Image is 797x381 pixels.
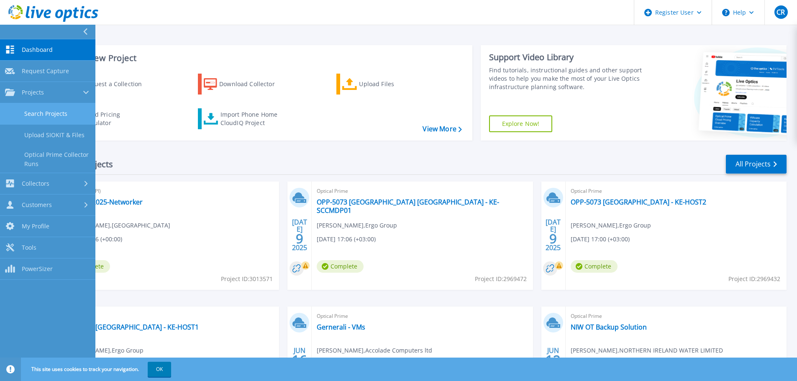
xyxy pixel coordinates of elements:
[22,46,53,54] span: Dashboard
[571,312,782,321] span: Optical Prime
[571,323,647,331] a: NIW OT Backup Solution
[219,76,286,92] div: Download Collector
[475,274,527,284] span: Project ID: 2969472
[571,198,706,206] a: OPP-5073 [GEOGRAPHIC_DATA] - KE-HOST2
[221,274,273,284] span: Project ID: 3013571
[359,76,426,92] div: Upload Files
[82,110,149,127] div: Cloud Pricing Calculator
[59,54,461,63] h3: Start a New Project
[220,110,286,127] div: Import Phone Home CloudIQ Project
[63,221,170,230] span: [PERSON_NAME] , [GEOGRAPHIC_DATA]
[317,260,364,273] span: Complete
[22,89,44,96] span: Projects
[423,125,461,133] a: View More
[336,74,430,95] a: Upload Files
[63,323,199,331] a: OPP-5073 [GEOGRAPHIC_DATA] - KE-HOST1
[22,244,36,251] span: Tools
[571,235,630,244] span: [DATE] 17:00 (+03:00)
[728,274,780,284] span: Project ID: 2969432
[489,52,645,63] div: Support Video Library
[23,362,171,377] span: This site uses cookies to track your navigation.
[63,198,143,206] a: TUH - 08-2025-Networker
[571,187,782,196] span: Optical Prime
[776,9,785,15] span: CR
[22,180,49,187] span: Collectors
[489,115,553,132] a: Explore Now!
[317,346,432,355] span: [PERSON_NAME] , Accolade Computers ltd
[545,220,561,250] div: [DATE] 2025
[63,312,274,321] span: Optical Prime
[59,74,153,95] a: Request a Collection
[317,235,376,244] span: [DATE] 17:06 (+03:00)
[292,220,308,250] div: [DATE] 2025
[317,187,528,196] span: Optical Prime
[59,108,153,129] a: Cloud Pricing Calculator
[63,346,144,355] span: [PERSON_NAME] , Ergo Group
[198,74,291,95] a: Download Collector
[148,362,171,377] button: OK
[22,201,52,209] span: Customers
[545,345,561,375] div: JUN 2025
[317,312,528,321] span: Optical Prime
[63,187,274,196] span: NetWorker (API)
[83,76,150,92] div: Request a Collection
[546,356,561,363] span: 12
[571,221,651,230] span: [PERSON_NAME] , Ergo Group
[726,155,787,174] a: All Projects
[549,235,557,242] span: 9
[571,260,618,273] span: Complete
[489,66,645,91] div: Find tutorials, instructional guides and other support videos to help you make the most of your L...
[292,356,307,363] span: 16
[22,222,49,230] span: My Profile
[292,345,308,375] div: JUN 2025
[296,235,303,242] span: 9
[571,346,723,355] span: [PERSON_NAME] , NORTHERN IRELAND WATER LIMITED
[317,198,528,215] a: OPP-5073 [GEOGRAPHIC_DATA] [GEOGRAPHIC_DATA] - KE-SCCMDP01
[317,323,365,331] a: Gernerali - VMs
[317,221,397,230] span: [PERSON_NAME] , Ergo Group
[22,265,53,273] span: PowerSizer
[22,67,69,75] span: Request Capture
